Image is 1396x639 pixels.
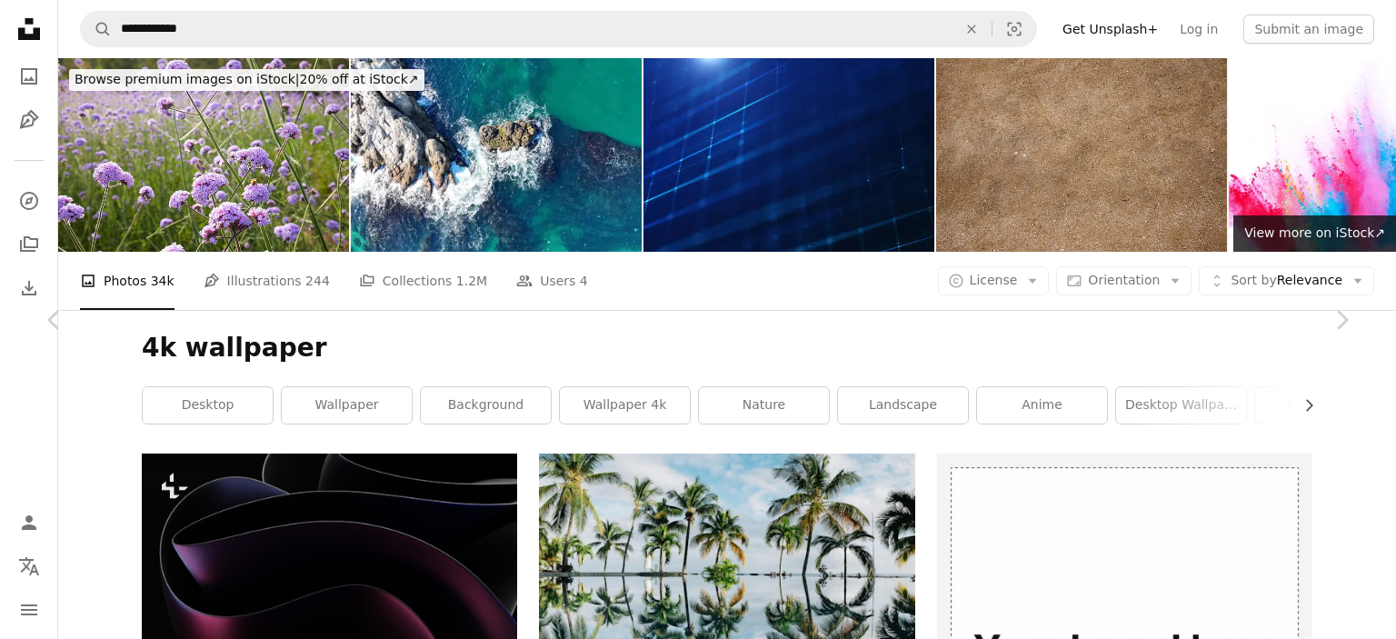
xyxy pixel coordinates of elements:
a: water reflection of coconut palm trees [539,566,914,583]
a: Get Unsplash+ [1052,15,1169,44]
button: Sort byRelevance [1199,266,1374,295]
button: Language [11,548,47,584]
img: Where Sea Meets Stone: Aerial Shots of Waves Crashing with Power and Grace [351,58,642,252]
a: Log in / Sign up [11,504,47,541]
span: License [970,273,1018,287]
a: Explore [11,183,47,219]
a: wallpaper [282,387,412,424]
button: Clear [952,12,992,46]
a: anime [977,387,1107,424]
img: Purple verbena in the garden [58,58,349,252]
span: View more on iStock ↗ [1244,225,1385,240]
span: Orientation [1088,273,1160,287]
button: Menu [11,592,47,628]
button: Visual search [992,12,1036,46]
a: Log in [1169,15,1229,44]
span: Browse premium images on iStock | [75,72,299,86]
a: Users 4 [516,252,588,310]
a: landscape [838,387,968,424]
button: Submit an image [1243,15,1374,44]
a: View more on iStock↗ [1233,215,1396,252]
img: Natural Sandy Ground Texture Perfect for Various Backdrops or Design Projects [936,58,1227,252]
span: 244 [305,271,330,291]
a: inspiration [1255,387,1385,424]
span: Sort by [1231,273,1276,287]
a: Illustrations [11,102,47,138]
h1: 4k wallpaper [142,332,1312,364]
a: a black and purple abstract background with curves [142,570,517,586]
span: Relevance [1231,272,1342,290]
button: Search Unsplash [81,12,112,46]
a: Illustrations 244 [204,252,330,310]
a: nature [699,387,829,424]
a: Photos [11,58,47,95]
img: 4K Digital Cyberspace with Particles and Digital Data Network Connections. High Speed Connection ... [643,58,934,252]
a: Browse premium images on iStock|20% off at iStock↗ [58,58,435,102]
button: License [938,266,1050,295]
span: 4 [580,271,588,291]
a: desktop wallpaper [1116,387,1246,424]
a: wallpaper 4k [560,387,690,424]
a: background [421,387,551,424]
button: Orientation [1056,266,1192,295]
form: Find visuals sitewide [80,11,1037,47]
span: 1.2M [456,271,487,291]
a: Next [1287,233,1396,407]
a: Collections [11,226,47,263]
a: Collections 1.2M [359,252,487,310]
a: desktop [143,387,273,424]
span: 20% off at iStock ↗ [75,72,419,86]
